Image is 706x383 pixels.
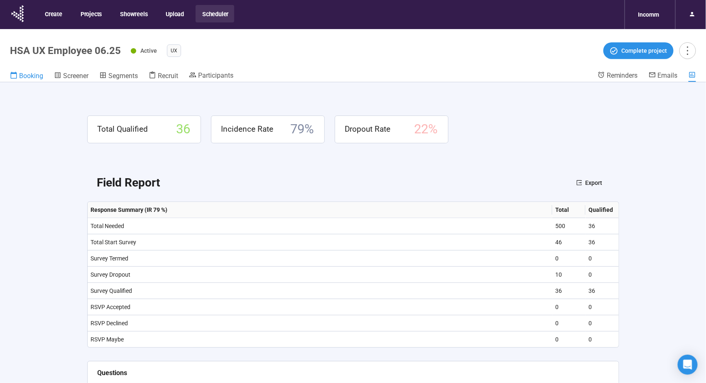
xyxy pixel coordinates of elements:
[586,202,619,218] th: Qualified
[171,47,177,55] span: UX
[552,250,586,267] td: 0
[54,71,88,82] a: Screener
[38,5,68,22] button: Create
[91,287,132,294] span: Survey Qualified
[196,5,234,22] button: Scheduler
[91,336,124,343] span: RSVP Maybe
[189,71,233,81] a: Participants
[607,71,638,79] span: Reminders
[91,271,131,278] span: Survey Dropout
[552,267,586,283] td: 10
[622,46,667,55] span: Complete project
[658,71,678,79] span: Emails
[159,5,190,22] button: Upload
[414,119,438,140] span: 22 %
[586,331,619,348] td: 0
[97,174,160,192] h2: Field Report
[91,304,131,310] span: RSVP Accepted
[63,72,88,80] span: Screener
[91,320,128,327] span: RSVP Declined
[678,355,698,375] div: Open Intercom Messenger
[10,71,43,82] a: Booking
[679,42,696,59] button: more
[140,47,157,54] span: Active
[682,45,693,56] span: more
[586,283,619,299] td: 36
[649,71,678,81] a: Emails
[586,178,603,187] span: Export
[552,331,586,348] td: 0
[552,234,586,250] td: 46
[198,71,233,79] span: Participants
[552,202,586,218] th: Total
[586,299,619,315] td: 0
[99,71,138,82] a: Segments
[552,315,586,331] td: 0
[74,5,108,22] button: Projects
[576,180,582,186] span: export
[570,176,609,189] button: exportExport
[586,234,619,250] td: 36
[552,283,586,299] td: 36
[586,315,619,331] td: 0
[98,123,148,135] span: Total Qualified
[552,218,586,234] td: 500
[633,7,664,22] div: Incomm
[113,5,153,22] button: Showreels
[98,368,609,378] div: Questions
[19,72,43,80] span: Booking
[586,218,619,234] td: 36
[91,223,125,229] span: Total Needed
[345,123,391,135] span: Dropout Rate
[88,202,552,218] th: Response Summary (IR 79 %)
[108,72,138,80] span: Segments
[586,250,619,267] td: 0
[291,119,314,140] span: 79 %
[221,123,274,135] span: Incidence Rate
[158,72,178,80] span: Recruit
[91,239,137,246] span: Total Start Survey
[603,42,674,59] button: Complete project
[586,267,619,283] td: 0
[176,119,191,140] span: 36
[91,255,129,262] span: Survey Termed
[552,299,586,315] td: 0
[598,71,638,81] a: Reminders
[149,71,178,82] a: Recruit
[10,45,121,56] h1: HSA UX Employee 06.25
